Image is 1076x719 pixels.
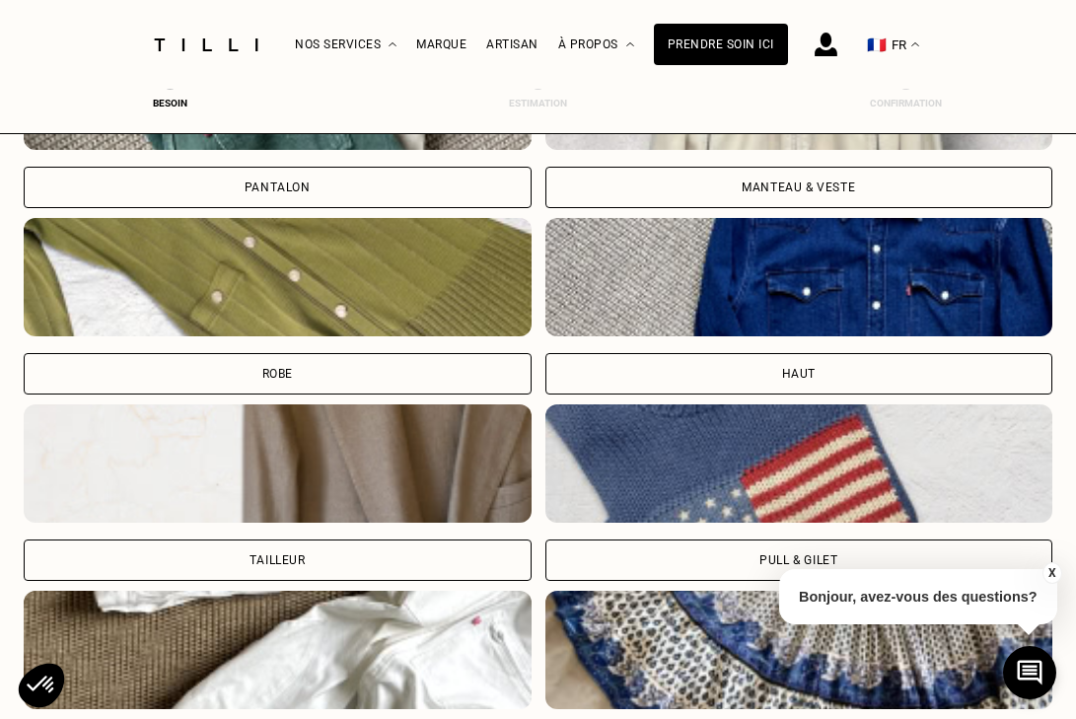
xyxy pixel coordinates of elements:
[759,554,837,566] div: Pull & gilet
[416,37,466,51] a: Marque
[867,36,887,54] span: 🇫🇷
[389,42,396,47] img: Menu déroulant
[815,33,837,56] img: icône connexion
[499,98,578,108] div: Estimation
[857,1,929,89] button: 🇫🇷 FR
[782,368,816,380] div: Haut
[262,368,293,380] div: Robe
[626,42,634,47] img: Menu déroulant à propos
[245,181,311,193] div: Pantalon
[911,42,919,47] img: menu déroulant
[558,1,634,89] div: À propos
[24,591,532,709] img: Tilli retouche votre Combinaison
[295,1,396,89] div: Nos services
[130,98,209,108] div: Besoin
[24,404,532,523] img: Tilli retouche votre Tailleur
[779,569,1057,624] p: Bonjour, avez-vous des questions?
[1041,562,1061,584] button: X
[867,98,946,108] div: Confirmation
[742,181,855,193] div: Manteau & Veste
[545,404,1053,523] img: Tilli retouche votre Pull & gilet
[545,591,1053,709] img: Tilli retouche votre Jupe
[654,24,788,65] a: Prendre soin ici
[486,37,538,51] a: Artisan
[24,218,532,336] img: Tilli retouche votre Robe
[147,38,265,51] img: Logo du service de couturière Tilli
[250,554,306,566] div: Tailleur
[545,218,1053,336] img: Tilli retouche votre Haut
